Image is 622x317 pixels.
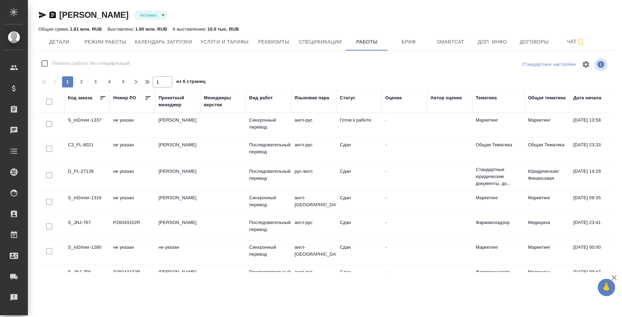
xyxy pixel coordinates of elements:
[64,191,110,215] td: S_inDriver-1316
[90,78,101,85] span: 3
[524,240,570,265] td: Маркетинг
[336,216,382,240] td: Сдан
[476,244,521,251] p: Маркетинг
[113,94,136,101] div: Номер PO
[524,191,570,215] td: Маркетинг
[476,117,521,124] p: Маркетинг
[135,38,192,46] span: Календарь загрузки
[249,219,287,233] p: Последовательный перевод
[59,10,129,20] a: [PERSON_NAME]
[110,138,155,162] td: не указан
[76,76,87,87] button: 2
[385,195,386,200] a: -
[434,38,467,46] span: Smartcat
[476,38,509,46] span: Доп. инфо
[249,269,287,283] p: Последовательный перевод
[291,216,336,240] td: англ-рус
[249,168,287,182] p: Последовательный перевод
[336,138,382,162] td: Сдан
[200,38,248,46] span: Услуги и тарифы
[517,38,551,46] span: Договоры
[600,280,612,295] span: 🙏
[249,194,287,208] p: Синхронный перевод
[155,216,200,240] td: [PERSON_NAME]
[48,11,57,19] button: Скопировать ссылку
[385,169,386,174] a: -
[573,94,601,101] div: Дата начала
[385,117,386,123] a: -
[257,38,290,46] span: Реквизиты
[350,38,384,46] span: Работы
[207,26,239,32] p: 10.0 тыс. RUB
[385,269,386,275] a: -
[155,164,200,189] td: [PERSON_NAME]
[134,10,167,20] div: Активен
[520,59,577,70] div: split button
[476,194,521,201] p: Маркетинг
[76,78,87,85] span: 2
[291,191,336,215] td: англ-[GEOGRAPHIC_DATA]
[598,279,615,296] button: 🙏
[385,142,386,147] a: -
[336,265,382,289] td: Сдан
[135,26,167,32] p: 1.80 млн. RUB
[336,164,382,189] td: Сдан
[90,76,101,87] button: 3
[64,164,110,189] td: D_FL-27139
[155,113,200,138] td: [PERSON_NAME]
[64,265,110,289] td: S_JNJ-756
[204,94,242,108] div: Менеджеры верстки
[385,245,386,250] a: -
[173,26,207,32] p: К выставлению
[524,113,570,138] td: Маркетинг
[176,77,206,87] span: из 6 страниц
[476,141,521,148] p: Общая Тематика
[64,113,110,138] td: S_inDriver-1337
[385,220,386,225] a: -
[110,113,155,138] td: не указан
[64,216,110,240] td: S_JNJ-767
[336,240,382,265] td: Сдан
[64,240,110,265] td: S_inDriver-1280
[294,94,329,101] div: Языковая пара
[340,94,355,101] div: Статус
[104,76,115,87] button: 4
[155,240,200,265] td: не указан
[594,58,609,71] span: Посмотреть информацию
[155,265,200,289] td: [PERSON_NAME]
[385,94,402,101] div: Оценка
[104,78,115,85] span: 4
[107,26,135,32] p: Выставлено
[249,141,287,155] p: Последовательный перевод
[118,76,129,87] button: 5
[524,216,570,240] td: Медицина
[476,269,521,276] p: Фармаконадзор
[559,37,593,46] span: Чат
[524,164,570,189] td: Юридическая/Финансовая
[155,191,200,215] td: [PERSON_NAME]
[392,38,425,46] span: Бриф
[524,138,570,162] td: Общая Тематика
[249,94,273,101] div: Вид работ
[68,94,92,101] div: Код заказа
[38,26,70,32] p: Общая сумма
[38,11,47,19] button: Скопировать ссылку для ЯМессенджера
[118,78,129,85] span: 5
[52,60,130,67] span: Показать работы без спецификаций
[430,94,462,101] div: Автор оценки
[291,113,336,138] td: англ-рус
[70,26,102,32] p: 1.81 млн. RUB
[336,113,382,138] td: Готов к работе
[110,191,155,215] td: не указан
[138,12,159,18] button: Активен
[291,265,336,289] td: англ-рус
[577,56,594,73] span: Настроить таблицу
[476,219,521,226] p: Фармаконадзор
[576,38,585,46] svg: Подписаться
[291,240,336,265] td: англ-[GEOGRAPHIC_DATA]
[249,244,287,258] p: Синхронный перевод
[291,164,336,189] td: рус-англ
[64,138,110,162] td: C3_FL-8021
[110,216,155,240] td: P26043102R
[159,94,197,108] div: Проектный менеджер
